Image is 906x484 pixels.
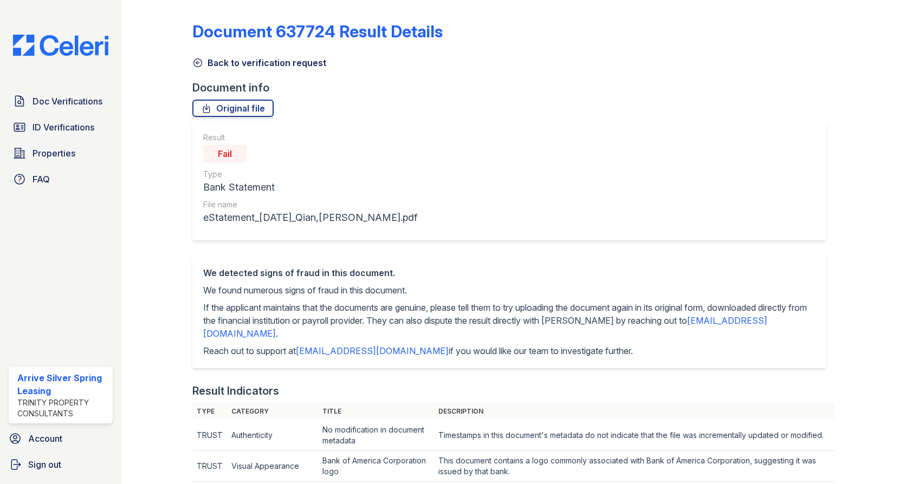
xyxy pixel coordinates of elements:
a: Properties [9,142,113,164]
div: Type [203,169,417,180]
a: Doc Verifications [9,90,113,112]
span: Properties [33,147,75,160]
div: We detected signs of fraud in this document. [203,266,816,279]
div: Result Indicators [192,383,279,398]
div: Arrive Silver Spring Leasing [17,371,108,397]
td: This document contains a logo commonly associated with Bank of America Corporation, suggesting it... [434,451,835,482]
span: . [276,328,278,339]
a: FAQ [9,168,113,190]
a: Account [4,428,117,449]
div: Trinity Property Consultants [17,397,108,419]
td: No modification in document metadata [318,420,434,451]
td: TRUST [192,420,227,451]
a: Back to verification request [192,56,326,69]
div: Document info [192,80,835,95]
div: Fail [203,145,247,162]
span: FAQ [33,173,50,186]
p: If the applicant maintains that the documents are genuine, please tell them to try uploading the ... [203,301,816,340]
div: File name [203,199,417,210]
span: Account [28,432,62,445]
iframe: chat widget [860,441,895,473]
th: Description [434,403,835,420]
td: TRUST [192,451,227,482]
a: ID Verifications [9,116,113,138]
td: Timestamps in this document's metadata do not indicate that the file was incrementally updated or... [434,420,835,451]
img: CE_Logo_Blue-a8612792a0a2168367f1c8372b55b34899dd931a85d93a1a3d3e32e68fde9ad4.png [4,35,117,56]
th: Category [227,403,319,420]
th: Type [192,403,227,420]
th: Title [318,403,434,420]
div: Result [203,132,417,143]
a: [EMAIL_ADDRESS][DOMAIN_NAME] [296,345,449,356]
span: Sign out [28,458,61,471]
td: Bank of America Corporation logo [318,451,434,482]
a: Original file [192,100,274,117]
span: Doc Verifications [33,95,102,108]
div: Bank Statement [203,180,417,195]
p: We found numerous signs of fraud in this document. [203,284,816,297]
span: ID Verifications [33,121,94,134]
td: Authenticity [227,420,319,451]
a: Document 637724 Result Details [192,22,443,41]
td: Visual Appearance [227,451,319,482]
a: Sign out [4,454,117,475]
p: Reach out to support at if you would like our team to investigate further. [203,344,816,357]
div: eStatement_[DATE]_Qian,[PERSON_NAME].pdf [203,210,417,225]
